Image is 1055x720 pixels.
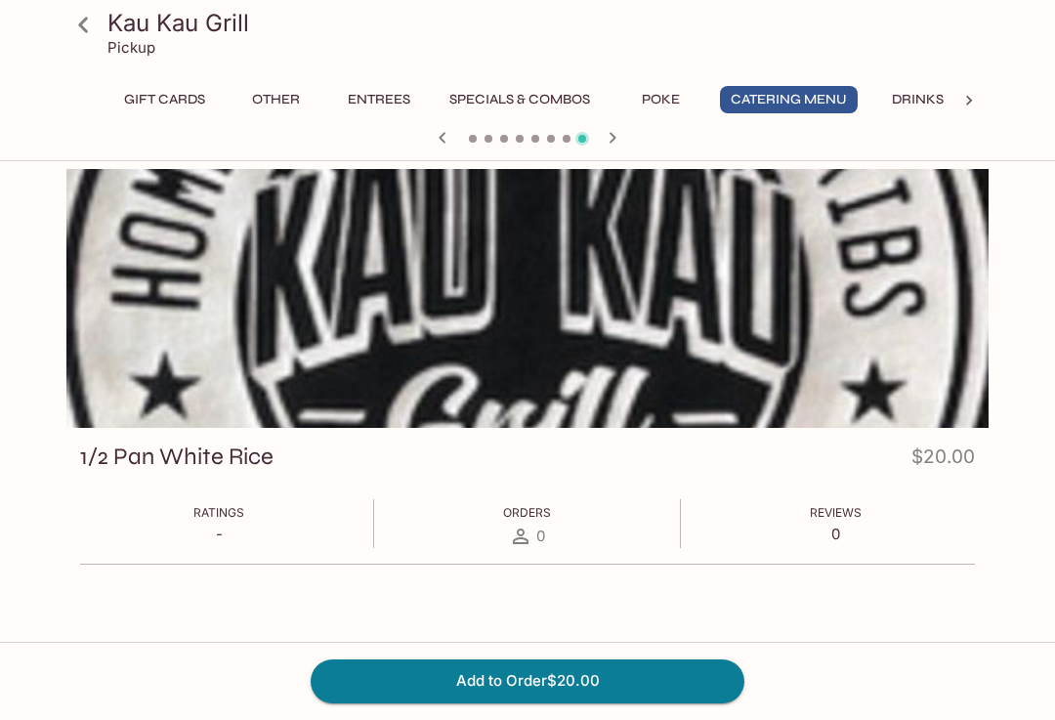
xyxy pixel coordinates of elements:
[335,86,423,113] button: Entrees
[503,505,551,520] span: Orders
[193,505,244,520] span: Ratings
[720,86,858,113] button: Catering Menu
[80,442,274,472] h3: 1/2 Pan White Rice
[439,86,601,113] button: Specials & Combos
[107,38,155,57] p: Pickup
[911,442,975,480] h4: $20.00
[193,525,244,543] p: -
[536,527,545,545] span: 0
[66,169,989,428] div: 1/2 Pan White Rice
[311,659,744,702] button: Add to Order$20.00
[873,86,961,113] button: Drinks
[232,86,319,113] button: Other
[113,86,216,113] button: Gift Cards
[810,525,862,543] p: 0
[810,505,862,520] span: Reviews
[616,86,704,113] button: Poke
[107,8,981,38] h3: Kau Kau Grill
